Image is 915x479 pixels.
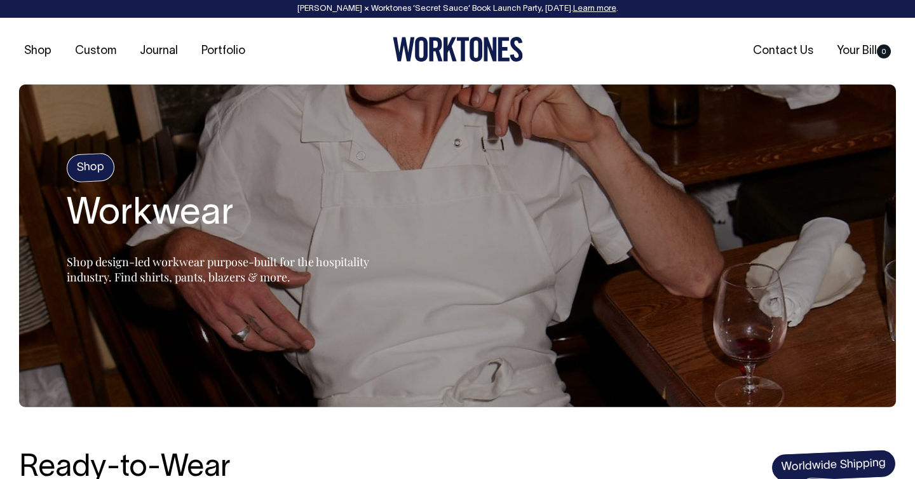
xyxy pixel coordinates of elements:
h2: Workwear [67,194,384,235]
a: Custom [70,41,121,62]
a: Learn more [573,5,616,13]
a: Your Bill0 [832,41,896,62]
a: Portfolio [196,41,250,62]
h4: Shop [66,153,115,183]
a: Shop [19,41,57,62]
a: Journal [135,41,183,62]
span: 0 [877,44,891,58]
div: [PERSON_NAME] × Worktones ‘Secret Sauce’ Book Launch Party, [DATE]. . [13,4,902,13]
span: Shop design-led workwear purpose-built for the hospitality industry. Find shirts, pants, blazers ... [67,254,369,285]
a: Contact Us [748,41,818,62]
